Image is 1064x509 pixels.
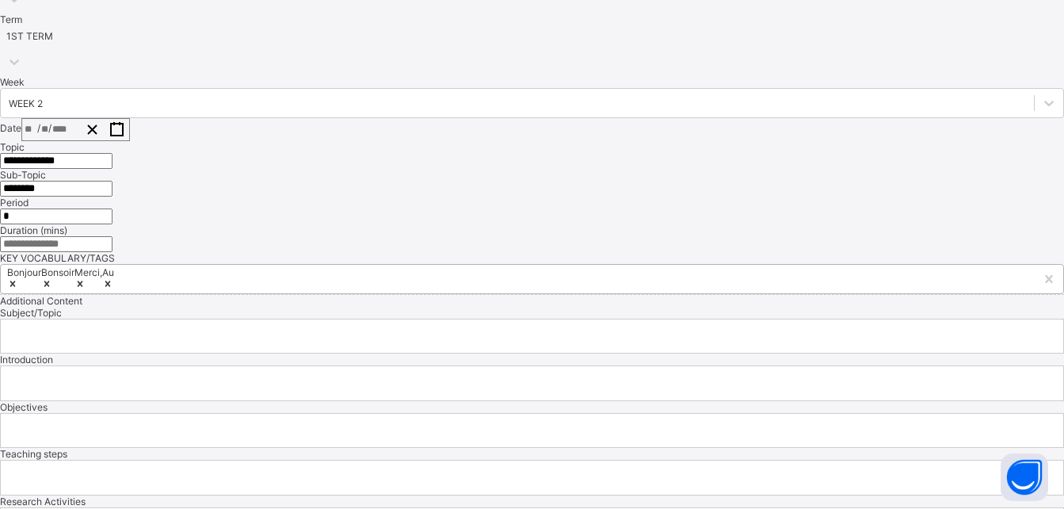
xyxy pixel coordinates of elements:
[74,266,102,278] div: Merci,
[102,266,114,278] div: Au
[1001,454,1048,501] button: Open asap
[6,30,53,42] div: 1ST TERM
[7,266,41,278] div: Bonjour
[41,266,74,278] div: Bonsoir
[37,121,40,135] span: /
[48,121,51,135] span: /
[9,97,43,109] div: WEEK 2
